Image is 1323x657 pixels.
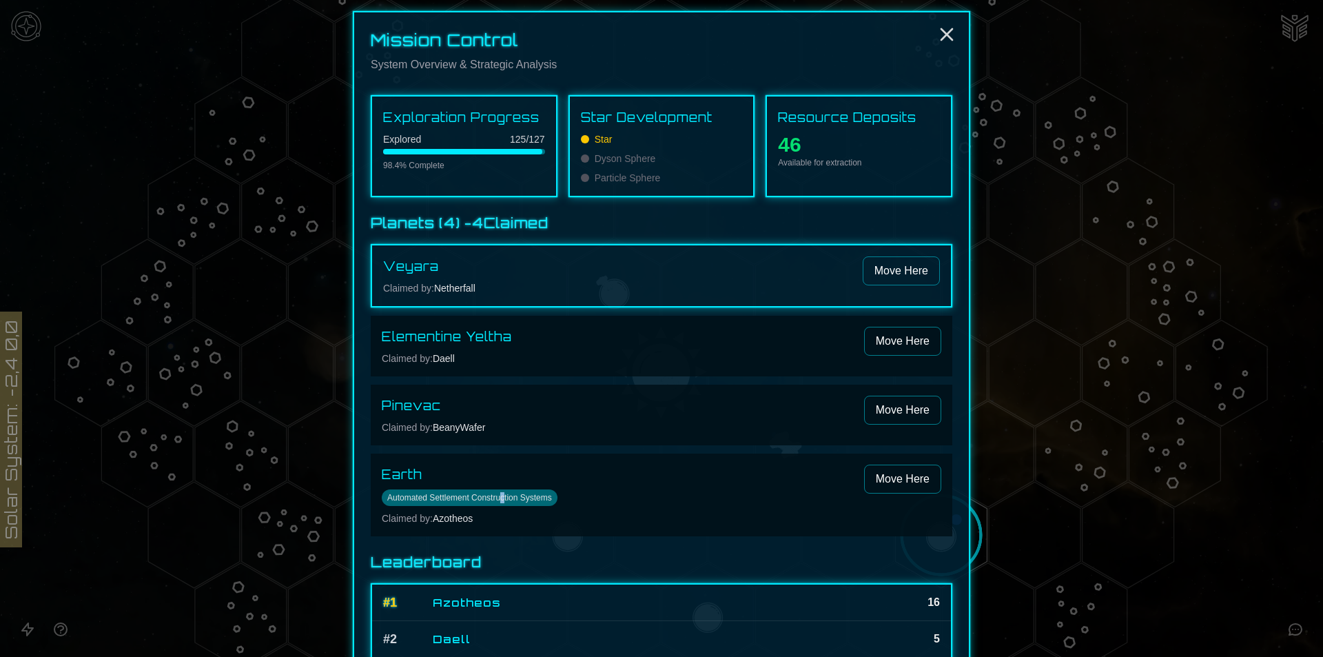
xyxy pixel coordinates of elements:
[383,629,397,649] span: # 2
[382,352,864,365] p: Claimed by:
[864,465,941,494] button: Move Here
[433,353,455,364] span: Daell
[936,23,958,46] button: Close
[383,132,421,146] span: Explored
[778,132,940,157] p: 46
[371,57,952,73] p: System Overview & Strategic Analysis
[383,160,545,171] p: 98.4 % Complete
[371,553,952,572] h3: Leaderboard
[595,152,656,165] span: Dyson Sphere
[927,596,940,608] span: 16
[434,283,475,294] span: Netherfall
[433,631,471,647] span: Daell
[383,108,545,127] h3: Exploration Progress
[382,421,864,434] p: Claimed by:
[383,256,863,276] h4: Veyara
[383,593,397,612] span: # 1
[433,513,473,524] span: Azotheos
[595,171,661,185] span: Particle Sphere
[382,512,864,525] p: Claimed by:
[371,214,952,233] h3: Planets ( 4 ) - 4 Claimed
[382,465,864,484] h4: Earth
[510,132,545,146] span: 125 / 127
[382,489,557,506] span: Automated Settlement Construction Systems
[581,108,743,127] h3: Star Development
[863,256,940,285] button: Move Here
[778,157,940,168] p: Available for extraction
[595,132,613,146] span: Star
[383,281,863,295] p: Claimed by:
[864,396,941,425] button: Move Here
[934,633,940,645] span: 5
[433,422,486,433] span: BeanyWafer
[864,327,941,356] button: Move Here
[371,29,952,51] h2: Mission Control
[778,108,940,127] h3: Resource Deposits
[382,396,864,415] h4: Pinevac
[382,327,864,346] h4: Elementine Yeltha
[433,594,501,611] span: Azotheos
